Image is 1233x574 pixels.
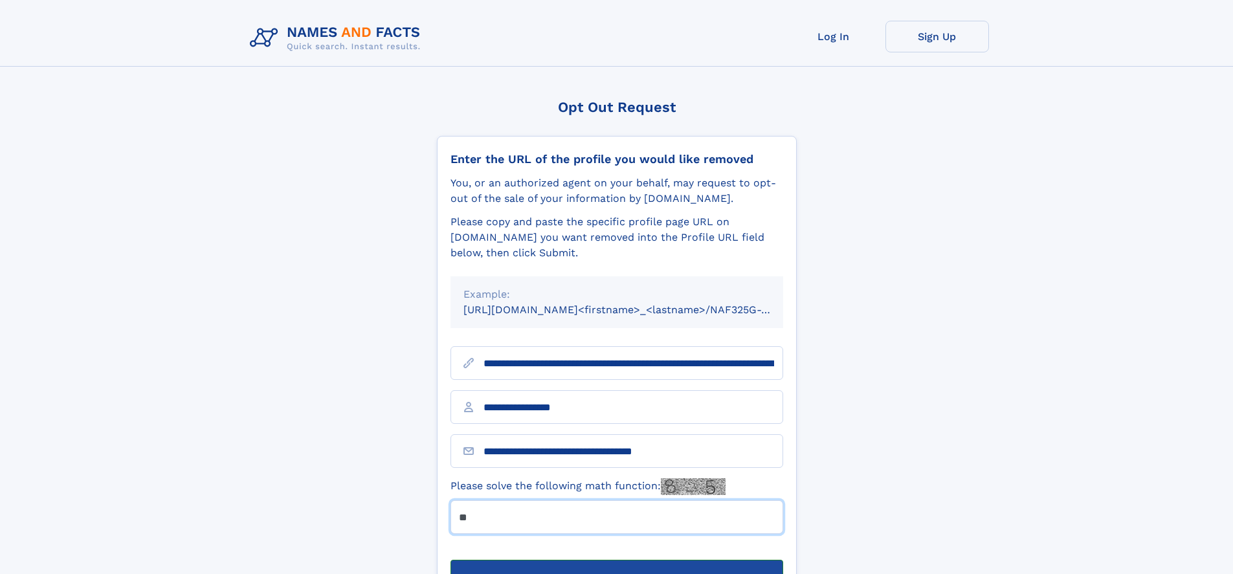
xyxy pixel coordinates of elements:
[450,478,726,495] label: Please solve the following math function:
[450,214,783,261] div: Please copy and paste the specific profile page URL on [DOMAIN_NAME] you want removed into the Pr...
[885,21,989,52] a: Sign Up
[245,21,431,56] img: Logo Names and Facts
[450,175,783,206] div: You, or an authorized agent on your behalf, may request to opt-out of the sale of your informatio...
[782,21,885,52] a: Log In
[463,304,808,316] small: [URL][DOMAIN_NAME]<firstname>_<lastname>/NAF325G-xxxxxxxx
[463,287,770,302] div: Example:
[450,152,783,166] div: Enter the URL of the profile you would like removed
[437,99,797,115] div: Opt Out Request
